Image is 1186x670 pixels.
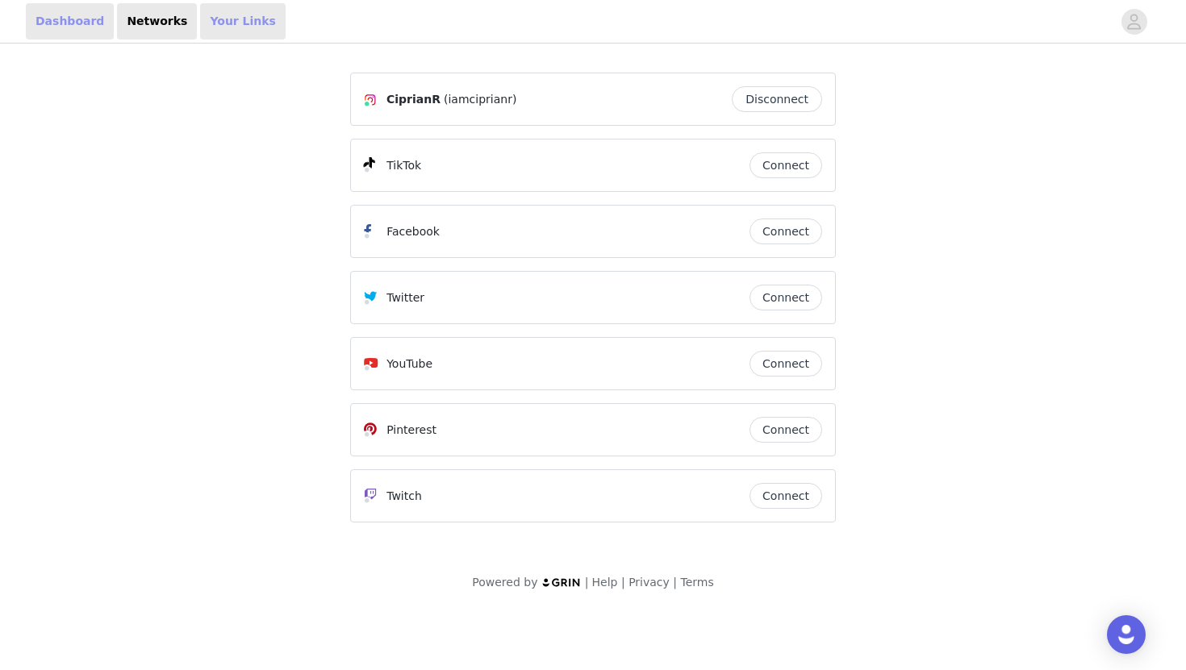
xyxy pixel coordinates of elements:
span: CiprianR [386,91,441,108]
p: YouTube [386,356,432,372]
button: Connect [750,351,822,377]
img: logo [541,577,582,588]
span: | [673,576,677,589]
a: Privacy [628,576,670,589]
div: Open Intercom Messenger [1107,615,1146,654]
button: Connect [750,285,822,310]
img: Instagram Icon [364,94,377,106]
p: Pinterest [386,422,436,439]
button: Connect [750,218,822,244]
button: Connect [750,417,822,443]
button: Connect [750,483,822,509]
a: Terms [680,576,713,589]
button: Disconnect [732,86,822,112]
a: Your Links [200,3,286,40]
a: Dashboard [26,3,114,40]
div: avatar [1126,9,1142,35]
p: Twitter [386,289,424,306]
p: TikTok [386,157,421,174]
span: | [621,576,625,589]
a: Networks [117,3,197,40]
button: Connect [750,152,822,178]
span: (iamciprianr) [444,91,516,108]
span: Powered by [472,576,537,589]
p: Facebook [386,223,440,240]
p: Twitch [386,488,422,505]
a: Help [592,576,618,589]
span: | [585,576,589,589]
